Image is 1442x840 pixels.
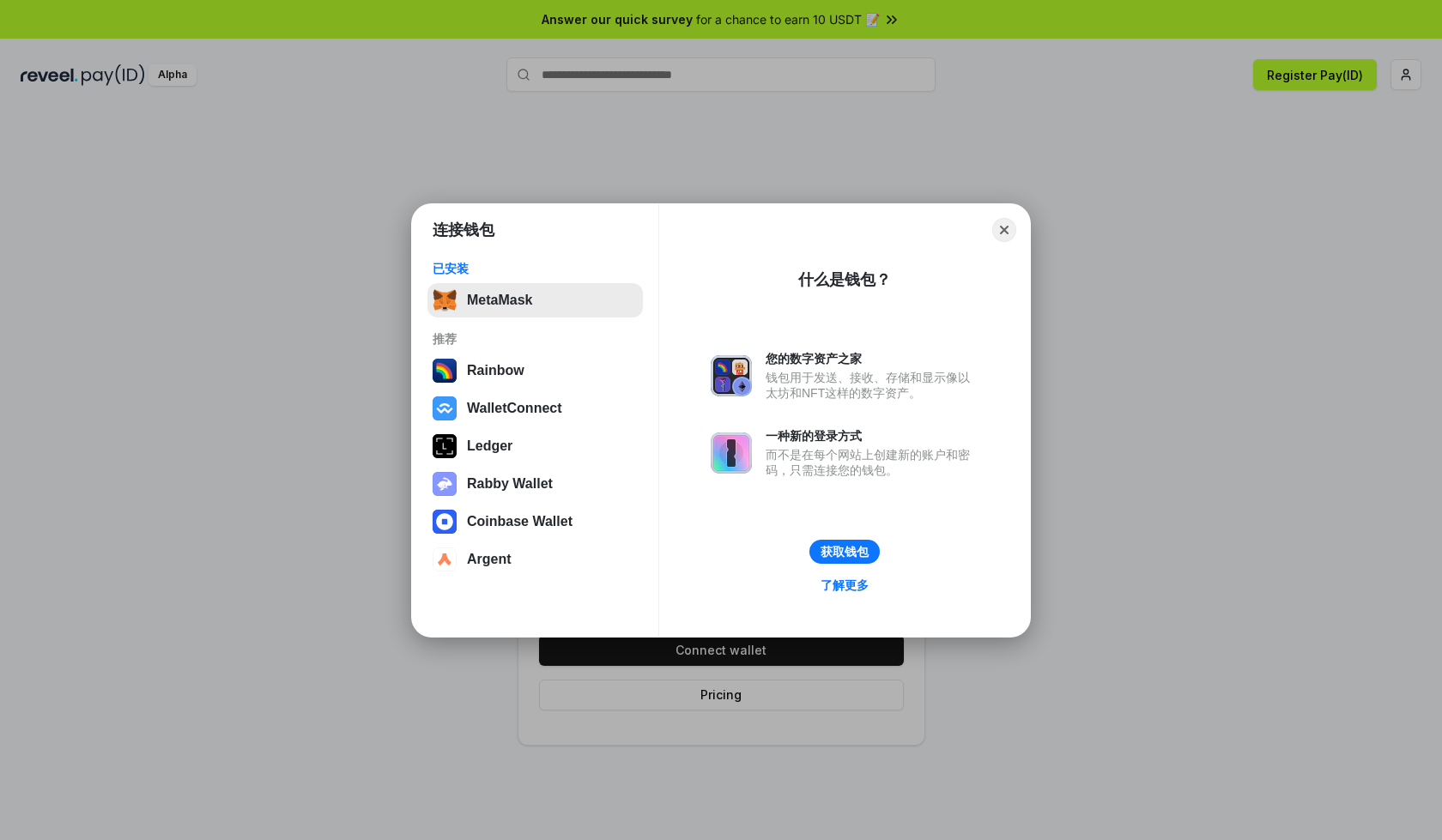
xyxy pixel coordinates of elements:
[809,540,880,564] button: 获取钱包
[427,467,643,501] button: Rabby Wallet
[433,359,457,383] img: svg+xml,%3Csvg%20width%3D%22120%22%20height%3D%22120%22%20viewBox%3D%220%200%20120%20120%22%20fil...
[427,505,643,539] button: Coinbase Wallet
[427,429,643,463] button: Ledger
[798,269,891,290] div: 什么是钱包？
[433,396,457,420] img: svg+xml,%3Csvg%20width%3D%2228%22%20height%3D%2228%22%20viewBox%3D%220%200%2028%2028%22%20fill%3D...
[433,261,638,276] div: 已安装
[467,293,532,308] div: MetaMask
[766,428,978,444] div: 一种新的登录方式
[433,434,457,458] img: svg+xml,%3Csvg%20xmlns%3D%22http%3A%2F%2Fwww.w3.org%2F2000%2Fsvg%22%20width%3D%2228%22%20height%3...
[467,438,512,454] div: Ledger
[433,220,494,240] h1: 连接钱包
[433,510,457,534] img: svg+xml,%3Csvg%20width%3D%2228%22%20height%3D%2228%22%20viewBox%3D%220%200%2028%2028%22%20fill%3D...
[427,283,643,317] button: MetaMask
[467,514,573,529] div: Coinbase Wallet
[992,218,1016,242] button: Close
[467,552,512,567] div: Argent
[427,391,643,426] button: WalletConnect
[766,370,978,401] div: 钱包用于发送、接收、存储和显示像以太坊和NFT这样的数字资产。
[433,472,457,496] img: svg+xml,%3Csvg%20xmlns%3D%22http%3A%2F%2Fwww.w3.org%2F2000%2Fsvg%22%20fill%3D%22none%22%20viewBox...
[821,544,869,559] div: 获取钱包
[467,401,562,416] div: WalletConnect
[427,542,643,577] button: Argent
[810,574,879,596] a: 了解更多
[427,354,643,388] button: Rainbow
[711,355,752,396] img: svg+xml,%3Csvg%20xmlns%3D%22http%3A%2F%2Fwww.w3.org%2F2000%2Fsvg%22%20fill%3D%22none%22%20viewBox...
[766,447,978,478] div: 而不是在每个网站上创建新的账户和密码，只需连接您的钱包。
[766,351,978,366] div: 您的数字资产之家
[433,331,638,347] div: 推荐
[433,288,457,312] img: svg+xml,%3Csvg%20fill%3D%22none%22%20height%3D%2233%22%20viewBox%3D%220%200%2035%2033%22%20width%...
[821,577,869,593] div: 了解更多
[467,363,524,378] div: Rainbow
[467,476,553,492] div: Rabby Wallet
[711,432,752,474] img: svg+xml,%3Csvg%20xmlns%3D%22http%3A%2F%2Fwww.w3.org%2F2000%2Fsvg%22%20fill%3D%22none%22%20viewBox...
[433,547,457,571] img: svg+xml,%3Csvg%20width%3D%2228%22%20height%3D%2228%22%20viewBox%3D%220%200%2028%2028%22%20fill%3D...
